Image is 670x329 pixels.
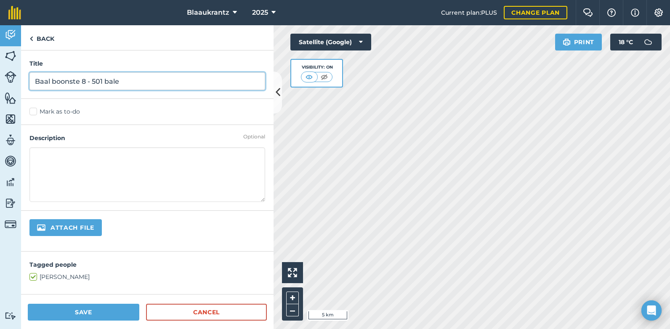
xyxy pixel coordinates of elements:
[8,6,21,19] img: fieldmargin Logo
[640,34,657,50] img: svg+xml;base64,PD94bWwgdmVyc2lvbj0iMS4wIiBlbmNvZGluZz0idXRmLTgiPz4KPCEtLSBHZW5lcmF0b3I6IEFkb2JlIE...
[21,25,63,50] a: Back
[146,304,267,321] a: Cancel
[5,155,16,167] img: svg+xml;base64,PD94bWwgdmVyc2lvbj0iMS4wIiBlbmNvZGluZz0idXRmLTgiPz4KPCEtLSBHZW5lcmF0b3I6IEFkb2JlIE...
[252,8,268,18] span: 2025
[5,197,16,210] img: svg+xml;base64,PD94bWwgdmVyc2lvbj0iMS4wIiBlbmNvZGluZz0idXRmLTgiPz4KPCEtLSBHZW5lcmF0b3I6IEFkb2JlIE...
[606,8,617,17] img: A question mark icon
[29,260,265,269] h4: Tagged people
[243,133,265,140] div: Optional
[288,268,297,277] img: Four arrows, one pointing top left, one top right, one bottom right and the last bottom left
[5,176,16,188] img: svg+xml;base64,PD94bWwgdmVyc2lvbj0iMS4wIiBlbmNvZGluZz0idXRmLTgiPz4KPCEtLSBHZW5lcmF0b3I6IEFkb2JlIE...
[5,92,16,104] img: svg+xml;base64,PHN2ZyB4bWxucz0iaHR0cDovL3d3dy53My5vcmcvMjAwMC9zdmciIHdpZHRoPSI1NiIgaGVpZ2h0PSI2MC...
[641,300,662,321] div: Open Intercom Messenger
[29,34,33,44] img: svg+xml;base64,PHN2ZyB4bWxucz0iaHR0cDovL3d3dy53My5vcmcvMjAwMC9zdmciIHdpZHRoPSI5IiBoZWlnaHQ9IjI0Ii...
[555,34,602,50] button: Print
[290,34,371,50] button: Satellite (Google)
[29,273,265,281] label: [PERSON_NAME]
[301,64,333,71] div: Visibility: On
[29,303,265,312] h4: Location
[5,50,16,62] img: svg+xml;base64,PHN2ZyB4bWxucz0iaHR0cDovL3d3dy53My5vcmcvMjAwMC9zdmciIHdpZHRoPSI1NiIgaGVpZ2h0PSI2MC...
[583,8,593,17] img: Two speech bubbles overlapping with the left bubble in the forefront
[441,8,497,17] span: Current plan : PLUS
[5,218,16,230] img: svg+xml;base64,PD94bWwgdmVyc2lvbj0iMS4wIiBlbmNvZGluZz0idXRmLTgiPz4KPCEtLSBHZW5lcmF0b3I6IEFkb2JlIE...
[5,113,16,125] img: svg+xml;base64,PHN2ZyB4bWxucz0iaHR0cDovL3d3dy53My5vcmcvMjAwMC9zdmciIHdpZHRoPSI1NiIgaGVpZ2h0PSI2MC...
[610,34,662,50] button: 18 °C
[5,134,16,146] img: svg+xml;base64,PD94bWwgdmVyc2lvbj0iMS4wIiBlbmNvZGluZz0idXRmLTgiPz4KPCEtLSBHZW5lcmF0b3I6IEFkb2JlIE...
[29,107,265,116] label: Mark as to-do
[29,59,265,68] h4: Title
[504,6,567,19] a: Change plan
[286,304,299,316] button: –
[29,133,265,143] h4: Description
[5,312,16,320] img: svg+xml;base64,PD94bWwgdmVyc2lvbj0iMS4wIiBlbmNvZGluZz0idXRmLTgiPz4KPCEtLSBHZW5lcmF0b3I6IEFkb2JlIE...
[654,8,664,17] img: A cog icon
[28,304,139,321] button: Save
[286,292,299,304] button: +
[304,73,314,81] img: svg+xml;base64,PHN2ZyB4bWxucz0iaHR0cDovL3d3dy53My5vcmcvMjAwMC9zdmciIHdpZHRoPSI1MCIgaGVpZ2h0PSI0MC...
[187,8,229,18] span: Blaaukrantz
[619,34,633,50] span: 18 ° C
[563,37,571,47] img: svg+xml;base64,PHN2ZyB4bWxucz0iaHR0cDovL3d3dy53My5vcmcvMjAwMC9zdmciIHdpZHRoPSIxOSIgaGVpZ2h0PSIyNC...
[5,29,16,41] img: svg+xml;base64,PD94bWwgdmVyc2lvbj0iMS4wIiBlbmNvZGluZz0idXRmLTgiPz4KPCEtLSBHZW5lcmF0b3I6IEFkb2JlIE...
[5,71,16,83] img: svg+xml;base64,PD94bWwgdmVyc2lvbj0iMS4wIiBlbmNvZGluZz0idXRmLTgiPz4KPCEtLSBHZW5lcmF0b3I6IEFkb2JlIE...
[631,8,639,18] img: svg+xml;base64,PHN2ZyB4bWxucz0iaHR0cDovL3d3dy53My5vcmcvMjAwMC9zdmciIHdpZHRoPSIxNyIgaGVpZ2h0PSIxNy...
[319,73,330,81] img: svg+xml;base64,PHN2ZyB4bWxucz0iaHR0cDovL3d3dy53My5vcmcvMjAwMC9zdmciIHdpZHRoPSI1MCIgaGVpZ2h0PSI0MC...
